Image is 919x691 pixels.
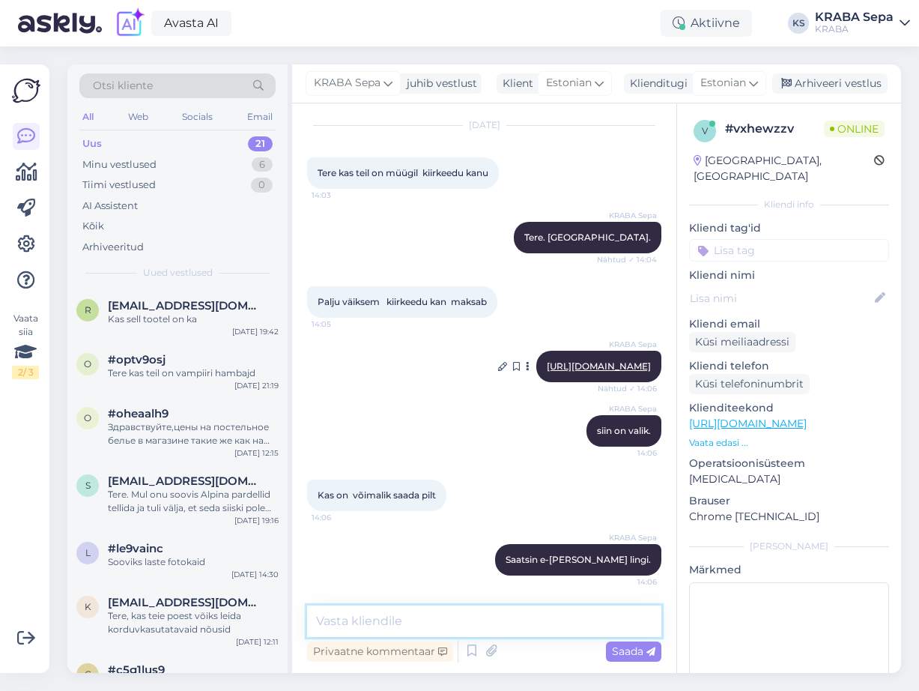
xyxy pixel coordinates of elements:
span: o [84,358,91,369]
span: Nähtud ✓ 14:06 [598,383,657,394]
div: Email [244,107,276,127]
div: KS [788,13,809,34]
p: Vaata edasi ... [689,436,889,450]
span: Saada [612,645,655,658]
span: 14:03 [312,190,368,201]
div: [DATE] 12:11 [236,636,279,648]
p: Klienditeekond [689,400,889,416]
a: [URL][DOMAIN_NAME] [689,417,807,430]
div: Kõik [82,219,104,234]
div: [DATE] 21:19 [234,380,279,391]
div: [PERSON_NAME] [689,540,889,553]
span: Palju väiksem kiirkeedu kan maksab [318,296,487,307]
a: Avasta AI [151,10,231,36]
div: [DATE] 12:15 [234,447,279,459]
a: KRABA SepaKRABA [815,11,910,35]
div: [GEOGRAPHIC_DATA], [GEOGRAPHIC_DATA] [694,153,874,184]
span: c [85,669,91,680]
div: Küsi meiliaadressi [689,332,795,352]
div: juhib vestlust [401,76,477,91]
input: Lisa tag [689,239,889,262]
p: Kliendi tag'id [689,220,889,236]
div: Aktiivne [661,10,752,37]
p: Chrome [TECHNICAL_ID] [689,509,889,525]
div: [DATE] 19:42 [232,326,279,337]
div: Tere, kas teie poest võiks leida korduvkasutatavaid nõusid [108,609,279,636]
span: 14:06 [601,576,657,588]
span: Kas on võimalik saada pilt [318,489,436,501]
div: Privaatne kommentaar [307,642,453,662]
div: Sooviks laste fotokaid [108,555,279,569]
span: kellyvahtramae@gmail.com [108,596,264,609]
p: [MEDICAL_DATA] [689,471,889,487]
span: Otsi kliente [93,78,153,94]
div: Arhiveeri vestlus [772,73,888,94]
div: Minu vestlused [82,157,157,172]
p: Kliendi email [689,316,889,332]
div: Tiimi vestlused [82,178,156,193]
div: [DATE] 19:16 [234,515,279,526]
span: #oheaalh9 [108,407,169,420]
span: 14:06 [312,512,368,523]
span: S [85,480,91,491]
div: # vxhewzzv [725,120,824,138]
span: #c5g1lus9 [108,663,165,677]
div: [DATE] [307,118,661,132]
span: Uued vestlused [143,266,213,280]
div: 6 [252,157,273,172]
div: 21 [248,136,273,151]
span: Riinasiimuste@gmail.com [108,299,264,313]
span: Stevelimeribel@gmail.com [108,474,264,488]
div: Arhiveeritud [82,240,144,255]
span: o [84,412,91,423]
div: Klient [497,76,533,91]
span: KRABA Sepa [601,403,657,414]
span: #optv9osj [108,353,166,366]
span: Tere kas teil on müügil kiirkeedu kanu [318,167,488,178]
input: Lisa nimi [690,290,872,307]
p: Märkmed [689,562,889,578]
div: Tere. Mul onu soovis Alpina pardellid tellida ja tuli välja, et seda siiski pole laos ja lubati r... [108,488,279,515]
div: Здравствуйте,цены на постельное белье в магазине такие же как на сайте,или скидки действуют тольк... [108,420,279,447]
p: Kliendi telefon [689,358,889,374]
p: Operatsioonisüsteem [689,456,889,471]
div: Kliendi info [689,198,889,211]
p: Kliendi nimi [689,268,889,283]
p: Brauser [689,493,889,509]
span: siin on valik. [597,425,651,436]
span: Estonian [700,75,746,91]
div: 0 [251,178,273,193]
div: 2 / 3 [12,366,39,379]
span: 14:05 [312,319,368,330]
div: Klienditugi [624,76,688,91]
span: Saatsin e-[PERSON_NAME] lingi. [506,554,651,565]
span: k [85,601,91,612]
div: KRABA Sepa [815,11,894,23]
a: [URL][DOMAIN_NAME] [547,360,651,372]
div: Küsi telefoninumbrit [689,374,810,394]
div: AI Assistent [82,199,138,214]
div: Web [125,107,151,127]
span: Online [824,121,885,137]
div: Socials [179,107,216,127]
span: l [85,547,91,558]
div: KRABA [815,23,894,35]
span: KRABA Sepa [601,210,657,221]
span: R [85,304,91,316]
span: 14:06 [601,447,657,459]
div: All [79,107,97,127]
span: KRABA Sepa [314,75,380,91]
div: Kas sell tootel on ka [108,313,279,326]
span: Nähtud ✓ 14:04 [597,254,657,265]
div: Uus [82,136,102,151]
span: KRABA Sepa [601,339,657,350]
div: Vaata siia [12,312,39,379]
span: #le9vainc [108,542,163,555]
img: explore-ai [114,7,145,39]
span: Estonian [546,75,592,91]
div: Tere kas teil on vampiiri hambajd [108,366,279,380]
span: KRABA Sepa [601,532,657,543]
div: [DATE] 14:30 [231,569,279,580]
img: Askly Logo [12,76,40,105]
span: v [702,125,708,136]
